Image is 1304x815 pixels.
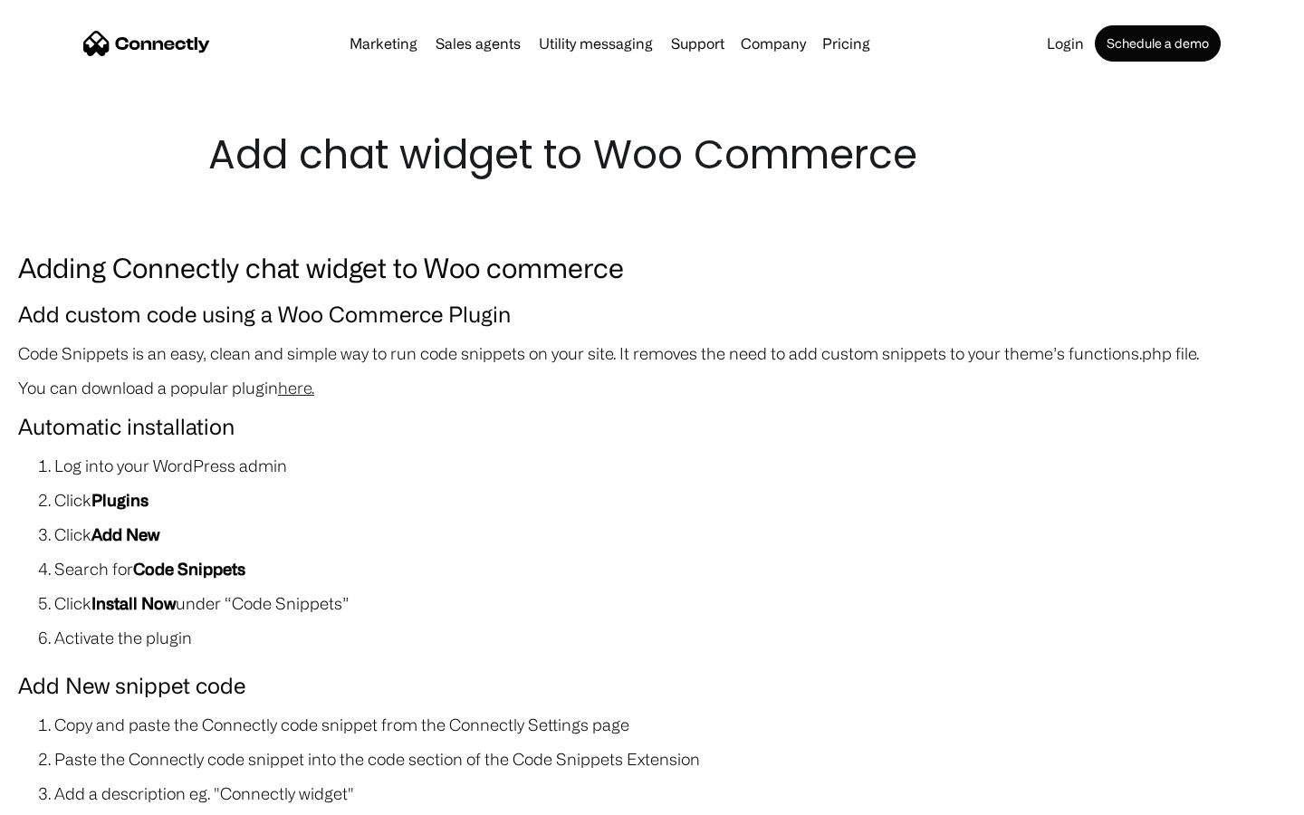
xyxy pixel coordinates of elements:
[54,746,1286,772] li: Paste the Connectly code snippet into the code section of the Code Snippets Extension
[735,31,811,56] div: Company
[18,668,1286,703] h4: Add New snippet code
[815,36,877,51] a: Pricing
[54,712,1286,737] li: Copy and paste the Connectly code snippet from the Connectly Settings page
[18,297,1286,331] h4: Add custom code using a Woo Commerce Plugin
[91,525,159,543] strong: Add New
[18,783,109,809] aside: Language selected: English
[342,36,425,51] a: Marketing
[54,625,1286,650] li: Activate the plugin
[91,594,176,612] strong: Install Now
[1040,36,1091,51] a: Login
[428,36,528,51] a: Sales agents
[54,487,1286,513] li: Click
[208,127,1096,183] h1: Add chat widget to Woo Commerce
[18,340,1286,366] p: Code Snippets is an easy, clean and simple way to run code snippets on your site. It removes the ...
[133,560,245,578] strong: Code Snippets
[741,31,806,56] div: Company
[54,453,1286,478] li: Log into your WordPress admin
[36,783,109,809] ul: Language list
[54,522,1286,547] li: Click
[18,375,1286,400] p: You can download a popular plugin
[83,30,210,57] a: home
[664,36,732,51] a: Support
[278,379,314,397] a: here.
[18,409,1286,444] h4: Automatic installation
[532,36,660,51] a: Utility messaging
[18,246,1286,288] h3: Adding Connectly chat widget to Woo commerce
[54,781,1286,806] li: Add a description eg. "Connectly widget"
[54,590,1286,616] li: Click under “Code Snippets”
[1095,25,1221,62] a: Schedule a demo
[54,556,1286,581] li: Search for
[91,491,149,509] strong: Plugins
